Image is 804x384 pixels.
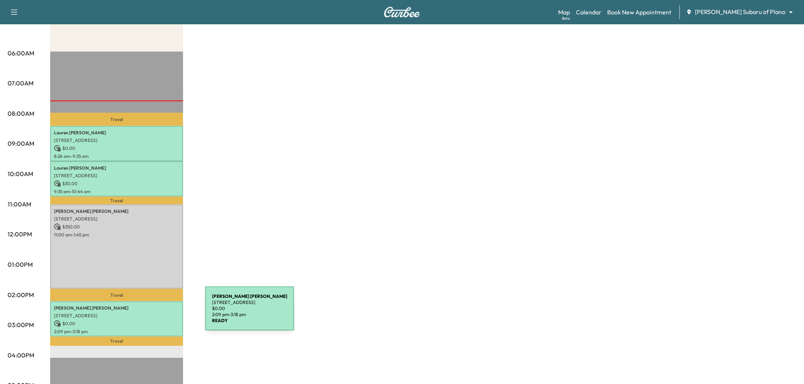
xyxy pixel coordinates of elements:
[50,337,183,346] p: Travel
[384,7,420,17] img: Curbee Logo
[54,165,179,171] p: Lauren [PERSON_NAME]
[54,189,179,195] p: 9:35 am - 10:44 am
[54,130,179,136] p: Lauren [PERSON_NAME]
[54,173,179,179] p: [STREET_ADDRESS]
[54,153,179,159] p: 8:26 am - 9:35 am
[8,109,34,118] p: 08:00AM
[54,232,179,238] p: 11:00 am - 1:45 pm
[8,260,33,269] p: 01:00PM
[54,208,179,214] p: [PERSON_NAME] [PERSON_NAME]
[8,320,34,329] p: 03:00PM
[54,137,179,143] p: [STREET_ADDRESS]
[50,113,183,126] p: Travel
[54,216,179,222] p: [STREET_ADDRESS]
[8,139,34,148] p: 09:00AM
[576,8,601,17] a: Calendar
[54,313,179,319] p: [STREET_ADDRESS]
[50,289,183,301] p: Travel
[8,200,31,209] p: 11:00AM
[54,305,179,311] p: [PERSON_NAME] [PERSON_NAME]
[50,197,183,205] p: Travel
[8,169,33,178] p: 10:00AM
[608,8,672,17] a: Book New Appointment
[54,180,179,187] p: $ 30.00
[54,329,179,335] p: 2:09 pm - 3:18 pm
[8,230,32,239] p: 12:00PM
[8,351,34,360] p: 04:00PM
[54,145,179,152] p: $ 0.00
[8,79,33,88] p: 07:00AM
[54,223,179,230] p: $ 350.00
[562,16,570,21] div: Beta
[695,8,786,16] span: [PERSON_NAME] Subaru of Plano
[8,49,34,58] p: 06:00AM
[54,320,179,327] p: $ 0.00
[558,8,570,17] a: MapBeta
[8,290,34,299] p: 02:00PM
